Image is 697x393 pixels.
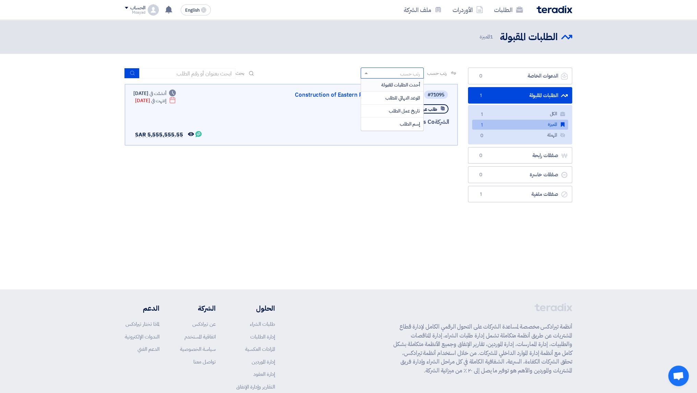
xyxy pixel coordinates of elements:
div: Moayad [125,11,145,14]
span: رتب حسب [427,70,447,77]
li: الشركة [180,303,216,313]
span: أحدث الطلبات المقبولة [381,81,420,88]
span: الشركة [435,118,449,126]
img: Teradix logo [537,5,572,13]
span: 1 [477,92,485,99]
a: تواصل معنا [193,358,216,366]
a: إدارة الطلبات [250,333,275,341]
a: صفقات خاسرة0 [468,166,572,183]
a: الطلبات [489,2,528,18]
a: الأوردرات [447,2,489,18]
span: 1 [478,122,486,129]
div: رتب حسب [400,70,420,78]
a: لماذا تختار تيرادكس [125,320,159,328]
a: Construction of Eastern Regional Office (TURN... [286,92,423,98]
a: الدعوات الخاصة0 [468,68,572,84]
a: ملف الشركة [398,2,447,18]
a: عن تيرادكس [192,320,216,328]
a: الطلبات المقبولة1 [468,87,572,104]
a: سياسة الخصوصية [180,345,216,353]
span: 0 [477,73,485,80]
div: الحساب [130,5,145,11]
button: English [181,4,211,15]
div: #71095 [428,93,444,97]
p: أنظمة تيرادكس مخصصة لمساعدة الشركات على التحول الرقمي الكامل لإدارة قطاع المشتريات عن طريق أنظمة ... [393,322,572,375]
span: English [185,8,200,13]
a: المميزة [472,120,568,130]
span: المميزة [480,33,494,41]
a: صفقات رابحة0 [468,147,572,164]
li: الدعم [125,303,159,313]
span: إسم الطلب [400,120,420,128]
div: [DATE] [135,97,176,104]
a: الكل [472,109,568,119]
span: 0 [477,152,485,159]
span: 1 [490,33,493,40]
span: الموعد النهائي للطلب [385,94,420,102]
span: 1 [477,191,485,198]
a: طلبات الشراء [250,320,275,328]
img: profile_test.png [148,4,159,15]
a: المهملة [472,130,568,140]
a: صفقات ملغية1 [468,186,572,203]
span: تاريخ عمل الطلب [389,107,420,115]
h2: الطلبات المقبولة [500,31,558,44]
a: اتفاقية المستخدم [184,333,216,341]
span: 0 [477,171,485,178]
a: التقارير وإدارة الإنفاق [236,383,275,391]
div: [DATE] [133,90,176,97]
span: 1 [478,111,486,118]
a: الندوات الإلكترونية [125,333,159,341]
div: Open chat [668,366,689,386]
a: إدارة العقود [253,370,275,378]
a: المزادات العكسية [245,345,275,353]
a: إدارة الموردين [252,358,275,366]
input: ابحث بعنوان أو رقم الطلب [140,68,236,79]
span: 0 [478,132,486,140]
span: SAR 5,555,555.55 [135,131,183,139]
li: الحلول [236,303,275,313]
div: Arabian Centres Co. [284,118,449,127]
span: بحث [236,70,244,77]
a: الدعم الفني [137,345,159,353]
span: أنشئت في [149,90,166,97]
span: إنتهت في [151,97,166,104]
